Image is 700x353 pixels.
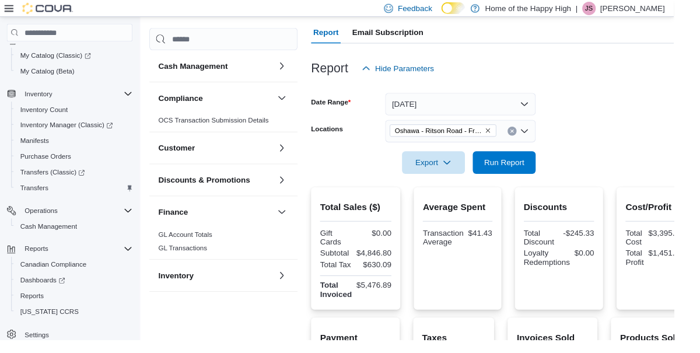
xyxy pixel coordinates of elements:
[605,2,619,16] div: Jessica Sproul
[164,281,201,292] h3: Inventory
[504,2,593,16] p: Home of the Happy High
[12,106,142,122] button: Inventory Count
[16,317,138,331] span: Washington CCRS
[21,53,94,62] span: My Catalog (Classic)
[12,187,142,204] button: Transfers
[26,214,60,223] span: Operations
[164,181,283,193] button: Discounts & Promotions
[164,254,215,262] a: GL Transactions
[371,59,456,82] button: Hide Parameters
[16,123,122,137] a: Inventory Manager (Classic)
[16,156,138,170] span: Purchase Orders
[410,130,501,141] span: Oshawa - Ritson Road - Friendly Stranger
[12,138,142,155] button: Manifests
[21,90,138,104] span: Inventory
[21,303,45,312] span: Reports
[16,228,138,242] span: Cash Management
[418,157,483,180] button: Export
[16,172,93,186] a: Transfers (Classic)
[624,2,691,16] p: [PERSON_NAME]
[21,212,138,226] span: Operations
[12,171,142,187] a: Transfers (Classic)
[21,191,50,200] span: Transfers
[12,227,142,243] button: Cash Management
[12,155,142,171] button: Purchase Orders
[21,286,68,296] span: Dashboards
[164,96,283,108] button: Compliance
[323,129,356,138] label: Locations
[405,129,516,142] span: Oshawa - Ritson Road - Friendly Stranger
[21,142,51,151] span: Manifests
[21,109,71,118] span: Inventory Count
[26,254,50,263] span: Reports
[544,258,593,277] div: Loyalty Redemptions
[16,123,138,137] span: Inventory Manager (Classic)
[16,300,138,314] span: Reports
[12,122,142,138] a: Inventory Manager (Classic)
[155,118,309,137] div: Compliance
[527,131,537,141] button: Clear input
[332,291,366,310] strong: Total Invoiced
[164,253,215,263] span: GL Transactions
[598,2,600,16] p: |
[21,174,88,184] span: Transfers (Classic)
[459,2,483,15] input: Dark Mode
[370,258,407,267] div: $4,846.80
[2,250,142,267] button: Reports
[16,268,94,282] a: Canadian Compliance
[21,251,138,265] span: Reports
[372,270,407,279] div: $630.09
[164,314,283,326] button: Loyalty
[650,237,669,256] div: Total Cost
[583,237,617,246] div: -$245.33
[370,291,407,300] div: $5,476.89
[372,237,407,246] div: $0.00
[2,89,142,106] button: Inventory
[332,237,367,256] div: Gift Cards
[16,284,72,298] a: Dashboards
[16,188,55,202] a: Transfers
[323,101,365,110] label: Date Range
[21,270,90,279] span: Canadian Compliance
[164,63,237,75] h3: Cash Management
[164,121,279,130] span: OCS Transaction Submission Details
[16,67,138,81] span: My Catalog (Beta)
[439,237,482,256] div: Transaction Average
[544,237,579,256] div: Total Discount
[12,50,142,66] a: My Catalog (Classic)
[323,64,362,78] h3: Report
[286,180,300,194] button: Discounts & Promotions
[286,214,300,228] button: Finance
[332,208,407,222] h2: Total Sales ($)
[544,208,618,222] h2: Discounts
[286,62,300,76] button: Cash Management
[12,283,142,299] a: Dashboards
[16,284,138,298] span: Dashboards
[491,157,556,180] button: Run Report
[21,125,117,135] span: Inventory Manager (Classic)
[286,313,300,327] button: Loyalty
[390,65,451,76] span: Hide Parameters
[2,211,142,227] button: Operations
[425,157,476,180] span: Export
[16,107,75,121] a: Inventory Count
[16,139,55,153] a: Manifests
[23,3,76,15] img: Cova
[26,93,54,102] span: Inventory
[21,90,59,104] button: Inventory
[16,317,86,331] a: [US_STATE] CCRS
[332,258,366,267] div: Subtotal
[164,314,193,326] h3: Loyalty
[21,69,78,79] span: My Catalog (Beta)
[164,121,279,130] a: OCS Transaction Submission Details
[21,158,74,167] span: Purchase Orders
[286,95,300,109] button: Compliance
[164,215,195,226] h3: Finance
[16,172,138,186] span: Transfers (Classic)
[650,258,669,277] div: Total Profit
[503,132,510,139] button: Remove Oshawa - Ritson Road - Friendly Stranger from selection in this group
[400,96,556,120] button: [DATE]
[413,3,449,15] span: Feedback
[164,215,283,226] button: Finance
[608,2,616,16] span: JS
